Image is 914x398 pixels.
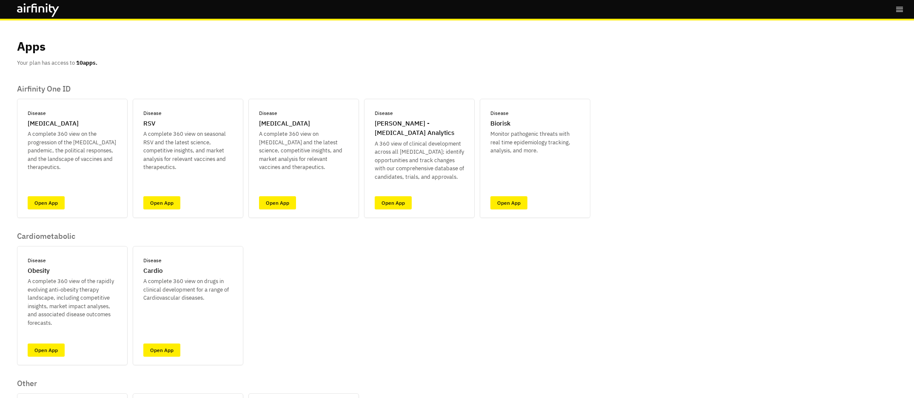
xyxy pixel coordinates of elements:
p: Obesity [28,266,50,276]
a: Open App [490,196,527,209]
p: Disease [143,257,162,264]
p: Airfinity One ID [17,84,590,94]
p: A complete 360 view of the rapidly evolving anti-obesity therapy landscape, including competitive... [28,277,117,327]
p: Apps [17,37,46,55]
p: [PERSON_NAME] - [MEDICAL_DATA] Analytics [375,119,464,138]
p: Disease [490,109,509,117]
p: A complete 360 view on drugs in clinical development for a range of Cardiovascular diseases. [143,277,233,302]
a: Open App [28,344,65,357]
p: RSV [143,119,155,129]
p: Cardiometabolic [17,232,243,241]
a: Open App [375,196,412,209]
p: Disease [28,109,46,117]
p: Disease [28,257,46,264]
a: Open App [143,196,180,209]
a: Open App [143,344,180,357]
p: Biorisk [490,119,510,129]
p: [MEDICAL_DATA] [28,119,79,129]
p: Cardio [143,266,162,276]
a: Open App [259,196,296,209]
p: Disease [143,109,162,117]
p: A 360 view of clinical development across all [MEDICAL_DATA]; identify opportunities and track ch... [375,140,464,181]
b: 10 apps. [76,59,97,66]
a: Open App [28,196,65,209]
p: Disease [375,109,393,117]
p: A complete 360 view on [MEDICAL_DATA] and the latest science, competitive insights, and market an... [259,130,348,172]
p: Monitor pathogenic threats with real time epidemiology tracking, analysis, and more. [490,130,580,155]
p: Your plan has access to [17,59,97,67]
p: Disease [259,109,277,117]
p: [MEDICAL_DATA] [259,119,310,129]
p: Other [17,379,359,388]
p: A complete 360 view on the progression of the [MEDICAL_DATA] pandemic, the political responses, a... [28,130,117,172]
p: A complete 360 view on seasonal RSV and the latest science, competitive insights, and market anal... [143,130,233,172]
